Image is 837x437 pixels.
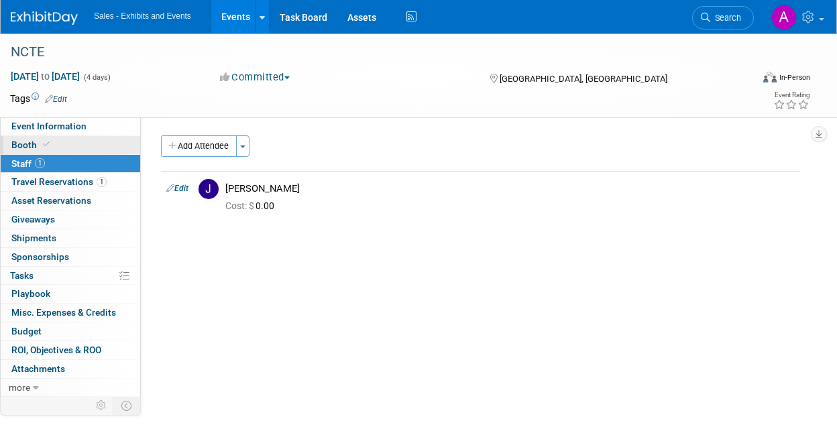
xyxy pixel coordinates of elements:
[90,397,113,414] td: Personalize Event Tab Strip
[35,158,45,168] span: 1
[693,70,810,90] div: Event Format
[11,11,78,25] img: ExhibitDay
[500,74,667,84] span: [GEOGRAPHIC_DATA], [GEOGRAPHIC_DATA]
[166,184,188,193] a: Edit
[710,13,741,23] span: Search
[113,397,141,414] td: Toggle Event Tabs
[199,179,219,199] img: J.jpg
[94,11,191,21] span: Sales - Exhibits and Events
[1,341,140,359] a: ROI, Objectives & ROO
[11,251,69,262] span: Sponsorships
[763,72,777,82] img: Format-Inperson.png
[6,40,742,64] div: NCTE
[1,173,140,191] a: Travel Reservations1
[11,326,42,336] span: Budget
[11,233,56,243] span: Shipments
[1,155,140,173] a: Staff1
[225,200,280,211] span: 0.00
[82,73,111,82] span: (4 days)
[1,229,140,247] a: Shipments
[1,360,140,378] a: Attachments
[10,92,67,105] td: Tags
[9,382,30,393] span: more
[11,288,50,299] span: Playbook
[1,136,140,154] a: Booth
[215,70,295,84] button: Committed
[11,121,87,131] span: Event Information
[1,379,140,397] a: more
[1,322,140,340] a: Budget
[11,139,52,150] span: Booth
[773,92,810,99] div: Event Rating
[11,307,116,318] span: Misc. Expenses & Credits
[11,176,107,187] span: Travel Reservations
[11,158,45,169] span: Staff
[10,270,34,281] span: Tasks
[779,72,810,82] div: In-Person
[39,71,52,82] span: to
[11,195,91,206] span: Asset Reservations
[225,182,795,195] div: [PERSON_NAME]
[45,95,67,104] a: Edit
[1,285,140,303] a: Playbook
[161,135,237,157] button: Add Attendee
[1,192,140,210] a: Asset Reservations
[225,200,256,211] span: Cost: $
[10,70,80,82] span: [DATE] [DATE]
[43,141,50,148] i: Booth reservation complete
[1,267,140,285] a: Tasks
[771,5,797,30] img: Alexandra Horne
[1,210,140,229] a: Giveaways
[1,304,140,322] a: Misc. Expenses & Credits
[11,214,55,225] span: Giveaways
[11,345,101,355] span: ROI, Objectives & ROO
[11,363,65,374] span: Attachments
[692,6,754,29] a: Search
[97,177,107,187] span: 1
[1,117,140,135] a: Event Information
[1,248,140,266] a: Sponsorships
